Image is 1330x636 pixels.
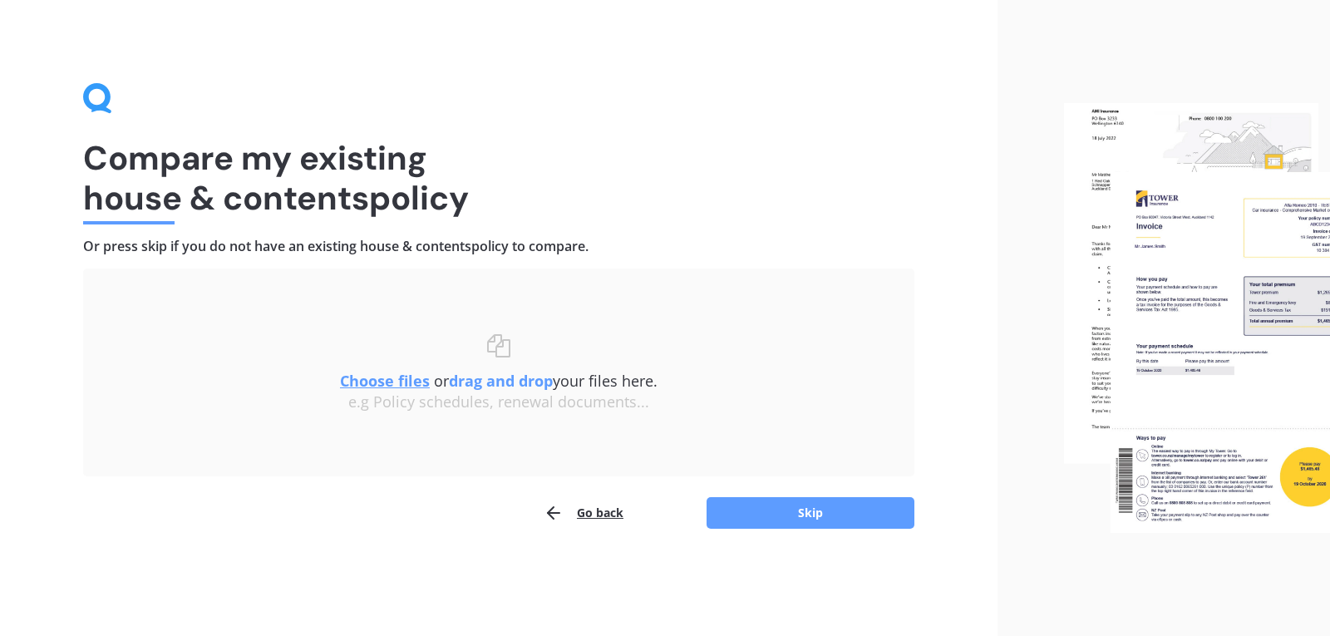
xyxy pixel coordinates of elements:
h4: Or press skip if you do not have an existing house & contents policy to compare. [83,238,914,255]
img: files.webp [1064,103,1330,533]
h1: Compare my existing house & contents policy [83,138,914,218]
button: Skip [707,497,914,529]
span: or your files here. [340,371,658,391]
b: drag and drop [449,371,553,391]
div: e.g Policy schedules, renewal documents... [116,393,881,412]
u: Choose files [340,371,430,391]
button: Go back [544,496,623,530]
